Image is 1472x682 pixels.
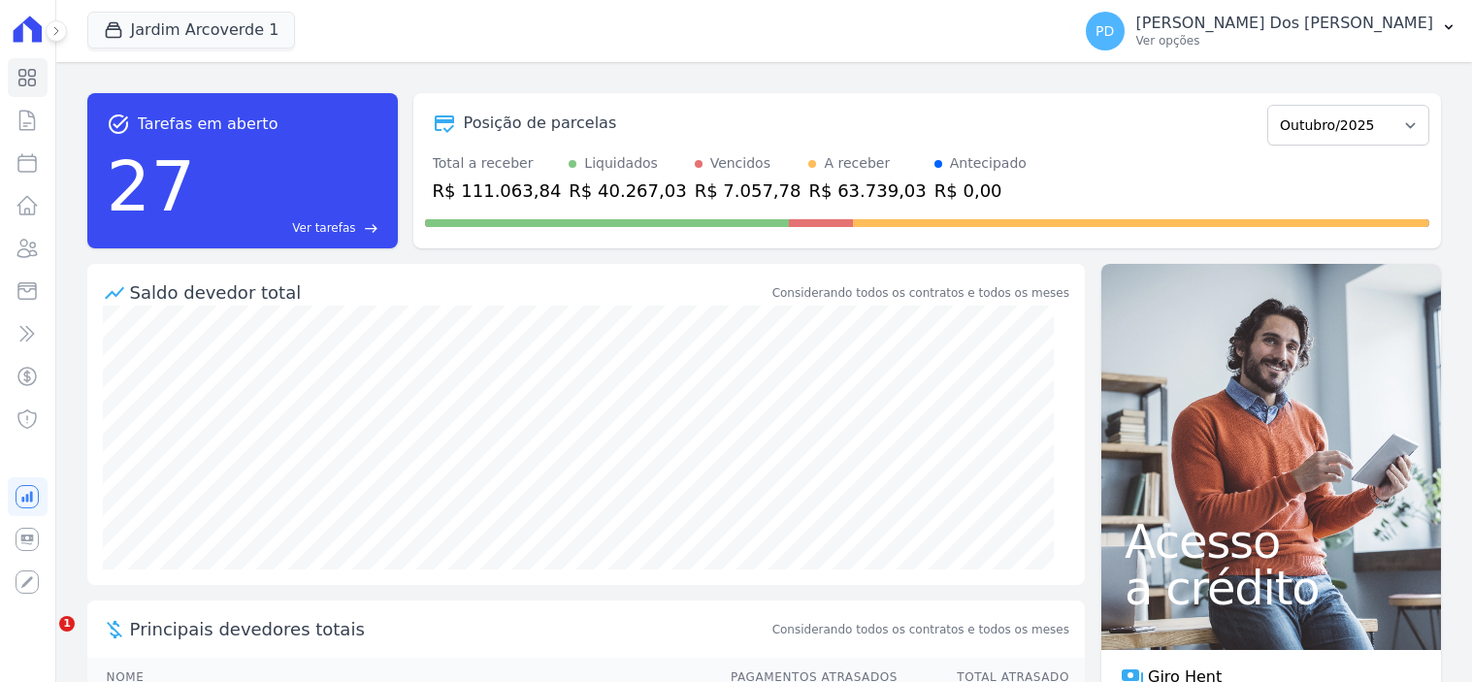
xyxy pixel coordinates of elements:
div: A receber [824,153,890,174]
button: PD [PERSON_NAME] Dos [PERSON_NAME] Ver opções [1070,4,1472,58]
iframe: Intercom live chat [19,616,66,663]
span: Ver tarefas [292,219,355,237]
span: PD [1096,24,1114,38]
div: R$ 0,00 [934,178,1027,204]
span: 1 [59,616,75,632]
div: R$ 7.057,78 [695,178,801,204]
div: Saldo devedor total [130,279,769,306]
span: Tarefas em aberto [138,113,278,136]
div: Liquidados [584,153,658,174]
span: Considerando todos os contratos e todos os meses [772,621,1069,638]
div: R$ 40.267,03 [569,178,686,204]
div: R$ 111.063,84 [433,178,562,204]
div: Posição de parcelas [464,112,617,135]
span: east [364,221,378,236]
div: Considerando todos os contratos e todos os meses [772,284,1069,302]
p: Ver opções [1136,33,1433,49]
a: Ver tarefas east [203,219,377,237]
span: task_alt [107,113,130,136]
div: Total a receber [433,153,562,174]
div: R$ 63.739,03 [808,178,926,204]
div: Vencidos [710,153,770,174]
span: Acesso [1125,518,1418,565]
p: [PERSON_NAME] Dos [PERSON_NAME] [1136,14,1433,33]
span: a crédito [1125,565,1418,611]
div: Antecipado [950,153,1027,174]
span: Principais devedores totais [130,616,769,642]
button: Jardim Arcoverde 1 [87,12,296,49]
div: 27 [107,136,196,237]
